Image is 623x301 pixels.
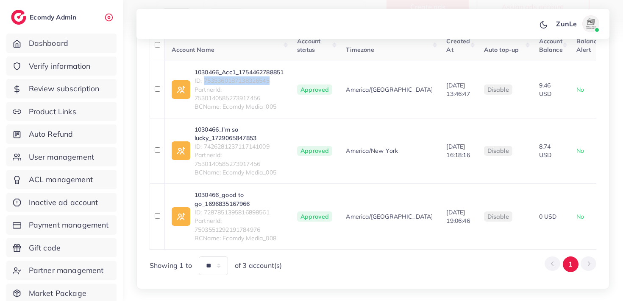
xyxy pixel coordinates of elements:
[576,213,584,220] span: No
[576,147,584,155] span: No
[297,84,332,95] span: Approved
[6,124,117,144] a: Auto Refund
[6,34,117,53] a: Dashboard
[6,170,117,189] a: ACL management
[172,80,190,99] img: ic-ad-info.7fc67b75.svg
[29,106,76,117] span: Product Links
[563,256,578,272] button: Go to page 1
[195,85,284,103] span: PartnerId: 7530140585273917456
[446,208,470,225] span: [DATE] 19:06:46
[195,234,284,242] span: BCName: Ecomdy Media_008
[11,10,78,25] a: logoEcomdy Admin
[539,143,551,159] span: 8.74 USD
[6,261,117,280] a: Partner management
[235,261,282,270] span: of 3 account(s)
[195,125,284,143] a: 1030466_I'm so lucky_1729065847853
[346,146,398,155] span: America/New_York
[576,37,600,53] span: Balance Alert
[29,152,94,163] span: User management
[6,193,117,212] a: Inactive ad account
[195,217,284,234] span: PartnerId: 7503551292191784976
[29,174,93,185] span: ACL management
[29,219,109,231] span: Payment management
[29,197,98,208] span: Inactive ad account
[297,37,320,53] span: Account status
[29,288,86,299] span: Market Package
[29,265,104,276] span: Partner management
[195,191,284,208] a: 1030466_good to go_1696835167966
[195,208,284,217] span: ID: 7287851395816898561
[551,15,603,32] a: ZunLeavatar
[297,146,332,156] span: Approved
[446,143,470,159] span: [DATE] 16:18:16
[172,46,214,53] span: Account Name
[172,207,190,226] img: ic-ad-info.7fc67b75.svg
[195,168,284,177] span: BCName: Ecomdy Media_005
[297,211,332,222] span: Approved
[195,76,284,85] span: ID: 7535360187138326545
[6,102,117,121] a: Product Links
[29,242,61,253] span: Gift code
[29,83,100,94] span: Review subscription
[6,56,117,76] a: Verify information
[150,261,192,270] span: Showing 1 to
[30,13,78,21] h2: Ecomdy Admin
[6,79,117,98] a: Review subscription
[539,82,551,98] span: 9.46 USD
[487,147,509,155] span: disable
[582,15,599,32] img: avatar
[484,46,519,53] span: Auto top-up
[487,86,509,93] span: disable
[539,37,563,53] span: Account Balance
[29,38,68,49] span: Dashboard
[29,129,73,140] span: Auto Refund
[11,10,26,25] img: logo
[172,141,190,160] img: ic-ad-info.7fc67b75.svg
[576,86,584,93] span: No
[539,213,557,220] span: 0 USD
[195,68,284,76] a: 1030466_Acc1_1754462788851
[346,85,433,94] span: America/[GEOGRAPHIC_DATA]
[446,82,470,98] span: [DATE] 13:46:47
[6,147,117,167] a: User management
[545,256,596,272] ul: Pagination
[6,238,117,258] a: Gift code
[195,142,284,151] span: ID: 7426281237117141009
[346,46,374,53] span: Timezone
[346,212,433,221] span: America/[GEOGRAPHIC_DATA]
[29,61,91,72] span: Verify information
[556,19,577,29] p: ZunLe
[487,213,509,220] span: disable
[195,151,284,168] span: PartnerId: 7530140585273917456
[446,37,470,53] span: Created At
[6,215,117,235] a: Payment management
[195,102,284,111] span: BCName: Ecomdy Media_005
